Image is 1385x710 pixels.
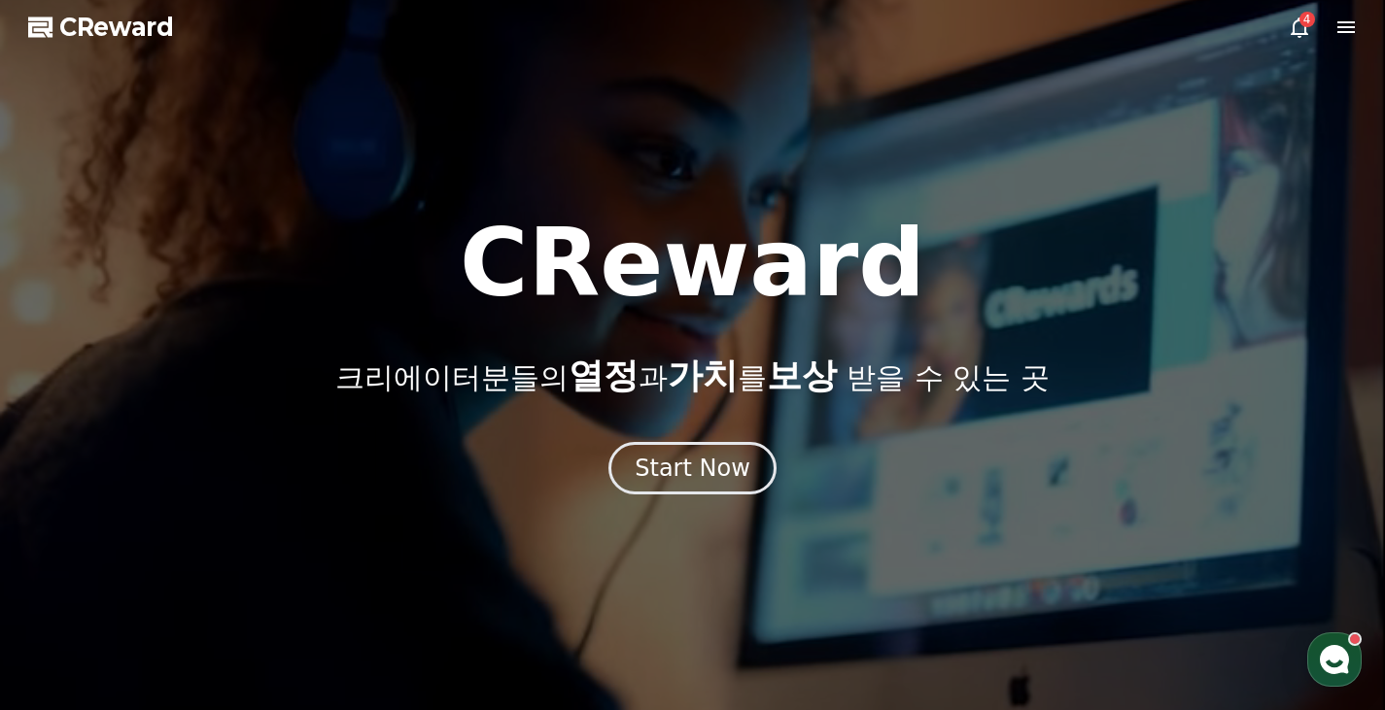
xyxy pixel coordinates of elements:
[61,578,73,593] span: 홈
[1288,16,1311,39] a: 4
[608,442,777,494] button: Start Now
[569,355,639,395] span: 열정
[178,579,201,594] span: 대화
[59,12,174,43] span: CReward
[1299,12,1315,27] div: 4
[6,549,128,597] a: 홈
[608,461,777,480] a: Start Now
[300,578,324,593] span: 설정
[28,12,174,43] a: CReward
[128,549,251,597] a: 대화
[635,453,750,484] div: Start Now
[335,356,1049,395] p: 크리에이터분들의 과 를 받을 수 있는 곳
[767,355,837,395] span: 보상
[460,217,925,310] h1: CReward
[668,355,738,395] span: 가치
[251,549,373,597] a: 설정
